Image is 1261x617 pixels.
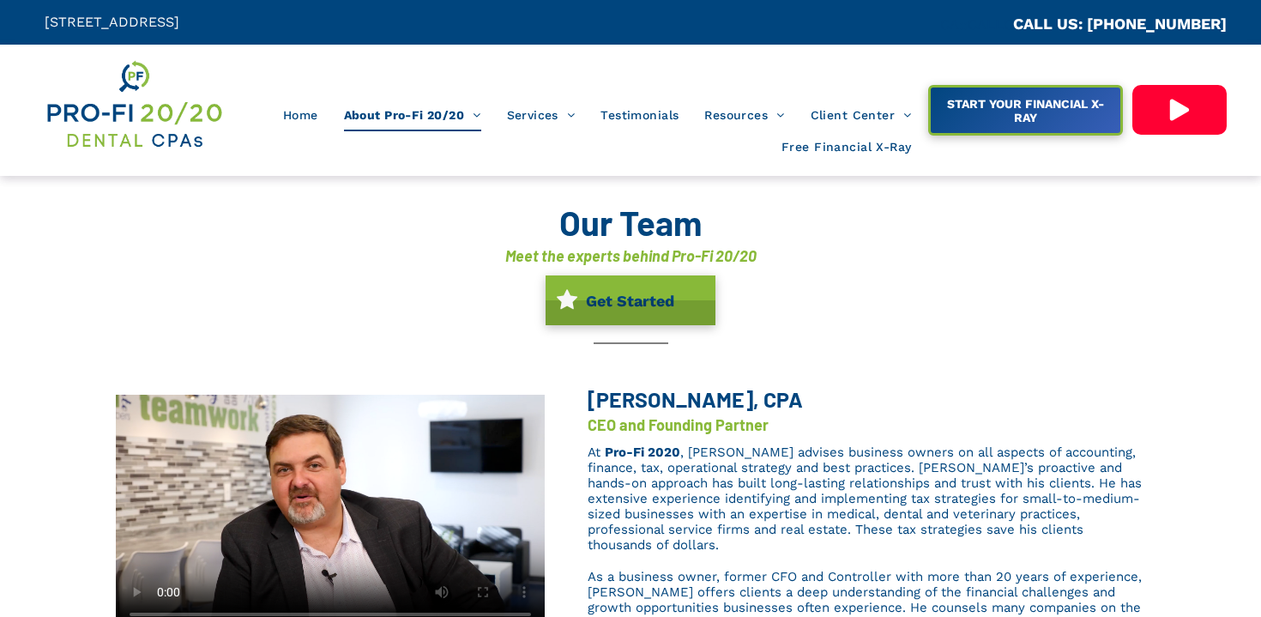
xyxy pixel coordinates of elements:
[588,445,1142,553] span: , [PERSON_NAME] advises business owners on all aspects of accounting, finance, tax, operational s...
[1013,15,1227,33] a: CALL US: [PHONE_NUMBER]
[45,57,224,151] img: Get Dental CPA Consulting, Bookkeeping, & Bank Loans
[580,283,680,318] span: Get Started
[588,415,769,434] font: CEO and Founding Partner
[769,131,924,164] a: Free Financial X-Ray
[505,246,757,265] font: Meet the experts behind Pro-Fi 20/20
[559,202,702,243] font: Our Team
[928,85,1122,136] a: START YOUR FINANCIAL X-RAY
[940,16,1013,33] span: CA::CALLC
[798,99,925,131] a: Client Center
[331,99,494,131] a: About Pro-Fi 20/20
[45,14,179,30] span: [STREET_ADDRESS]
[270,99,331,131] a: Home
[494,99,588,131] a: Services
[605,445,680,460] a: Pro-Fi 2020
[588,445,600,460] span: At
[588,386,803,412] span: [PERSON_NAME], CPA
[691,99,797,131] a: Resources
[588,99,691,131] a: Testimonials
[932,88,1118,133] span: START YOUR FINANCIAL X-RAY
[546,275,715,325] a: Get Started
